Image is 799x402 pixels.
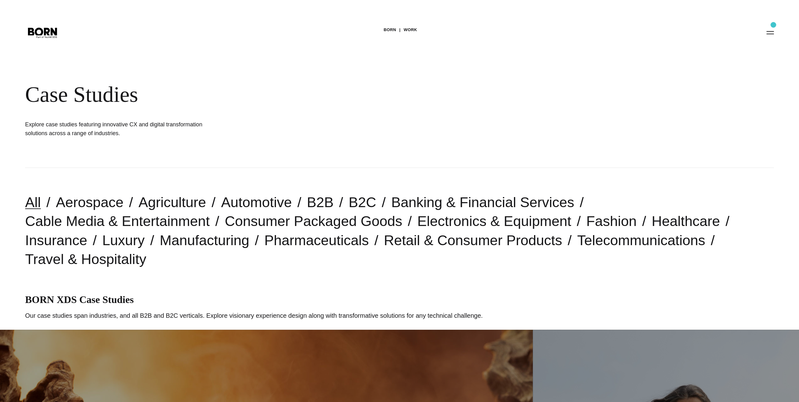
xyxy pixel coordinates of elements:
[221,194,292,210] a: Automotive
[225,213,402,229] a: Consumer Packaged Goods
[25,311,774,320] p: Our case studies span industries, and all B2B and B2C verticals. Explore visionary experience des...
[651,213,720,229] a: Healthcare
[25,294,774,306] h1: BORN XDS Case Studies
[577,232,705,248] a: Telecommunications
[25,232,87,248] a: Insurance
[56,194,123,210] a: Aerospace
[586,213,636,229] a: Fashion
[307,194,333,210] a: B2B
[160,232,249,248] a: Manufacturing
[25,213,210,229] a: Cable Media & Entertainment
[102,232,145,248] a: Luxury
[25,120,213,138] h1: Explore case studies featuring innovative CX and digital transformation solutions across a range ...
[391,194,574,210] a: Banking & Financial Services
[763,26,778,39] button: Open
[417,213,571,229] a: Electronics & Equipment
[404,25,417,35] a: Work
[138,194,206,210] a: Agriculture
[348,194,376,210] a: B2C
[384,232,562,248] a: Retail & Consumer Products
[25,194,41,210] a: All
[384,25,396,35] a: BORN
[25,251,146,267] a: Travel & Hospitality
[25,82,383,107] div: Case Studies
[264,232,369,248] a: Pharmaceuticals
